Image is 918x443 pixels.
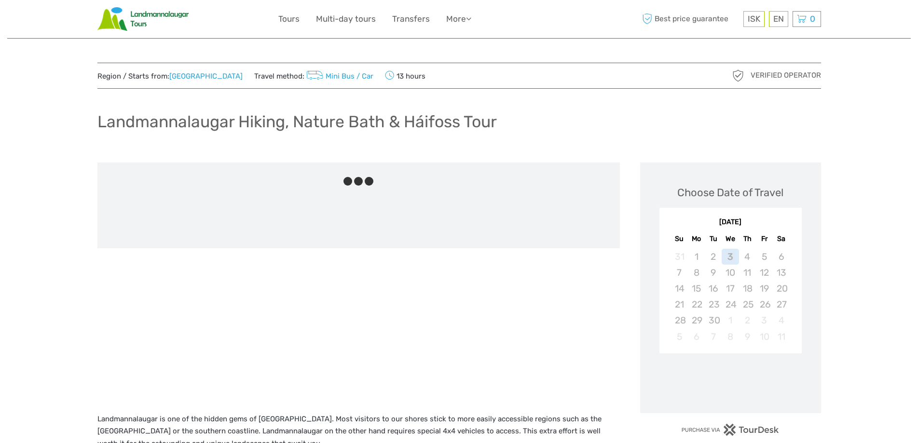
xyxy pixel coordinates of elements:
[705,296,722,312] div: Not available Tuesday, September 23rd, 2025
[722,249,739,265] div: Not available Wednesday, September 3rd, 2025
[722,281,739,296] div: Not available Wednesday, September 17th, 2025
[739,296,756,312] div: Not available Thursday, September 25th, 2025
[773,281,790,296] div: Not available Saturday, September 20th, 2025
[392,12,430,26] a: Transfers
[722,312,739,328] div: Not available Wednesday, October 1st, 2025
[671,296,688,312] div: Not available Sunday, September 21st, 2025
[756,249,773,265] div: Not available Friday, September 5th, 2025
[722,329,739,345] div: Not available Wednesday, October 8th, 2025
[316,12,376,26] a: Multi-day tours
[688,329,705,345] div: Not available Monday, October 6th, 2025
[748,14,760,24] span: ISK
[705,281,722,296] div: Not available Tuesday, September 16th, 2025
[304,72,374,81] a: Mini Bus / Car
[773,296,790,312] div: Not available Saturday, September 27th, 2025
[739,312,756,328] div: Not available Thursday, October 2nd, 2025
[659,217,802,228] div: [DATE]
[97,71,243,81] span: Region / Starts from:
[169,72,243,81] a: [GEOGRAPHIC_DATA]
[756,312,773,328] div: Not available Friday, October 3rd, 2025
[773,312,790,328] div: Not available Saturday, October 4th, 2025
[773,265,790,281] div: Not available Saturday, September 13th, 2025
[640,11,741,27] span: Best price guarantee
[671,329,688,345] div: Not available Sunday, October 5th, 2025
[446,12,471,26] a: More
[808,14,817,24] span: 0
[705,329,722,345] div: Not available Tuesday, October 7th, 2025
[751,70,821,81] span: Verified Operator
[739,329,756,345] div: Not available Thursday, October 9th, 2025
[688,281,705,296] div: Not available Monday, September 15th, 2025
[739,281,756,296] div: Not available Thursday, September 18th, 2025
[756,329,773,345] div: Not available Friday, October 10th, 2025
[677,185,783,200] div: Choose Date of Travel
[385,69,425,82] span: 13 hours
[727,378,734,385] div: Loading...
[97,7,189,31] img: Scandinavian Travel
[688,249,705,265] div: Not available Monday, September 1st, 2025
[769,11,788,27] div: EN
[739,249,756,265] div: Not available Thursday, September 4th, 2025
[730,68,746,83] img: verified_operator_grey_128.png
[254,69,374,82] span: Travel method:
[662,249,798,345] div: month 2025-09
[688,312,705,328] div: Not available Monday, September 29th, 2025
[756,232,773,245] div: Fr
[705,312,722,328] div: Not available Tuesday, September 30th, 2025
[722,232,739,245] div: We
[688,296,705,312] div: Not available Monday, September 22nd, 2025
[756,296,773,312] div: Not available Friday, September 26th, 2025
[688,232,705,245] div: Mo
[773,329,790,345] div: Not available Saturday, October 11th, 2025
[756,281,773,296] div: Not available Friday, September 19th, 2025
[705,265,722,281] div: Not available Tuesday, September 9th, 2025
[773,232,790,245] div: Sa
[671,265,688,281] div: Not available Sunday, September 7th, 2025
[705,249,722,265] div: Not available Tuesday, September 2nd, 2025
[705,232,722,245] div: Tu
[739,265,756,281] div: Not available Thursday, September 11th, 2025
[739,232,756,245] div: Th
[722,296,739,312] div: Not available Wednesday, September 24th, 2025
[671,312,688,328] div: Not available Sunday, September 28th, 2025
[773,249,790,265] div: Not available Saturday, September 6th, 2025
[756,265,773,281] div: Not available Friday, September 12th, 2025
[671,232,688,245] div: Su
[722,265,739,281] div: Not available Wednesday, September 10th, 2025
[97,112,497,132] h1: Landmannalaugar Hiking, Nature Bath & Háifoss Tour
[671,249,688,265] div: Not available Sunday, August 31st, 2025
[688,265,705,281] div: Not available Monday, September 8th, 2025
[671,281,688,296] div: Not available Sunday, September 14th, 2025
[681,424,779,436] img: PurchaseViaTourDesk.png
[278,12,300,26] a: Tours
